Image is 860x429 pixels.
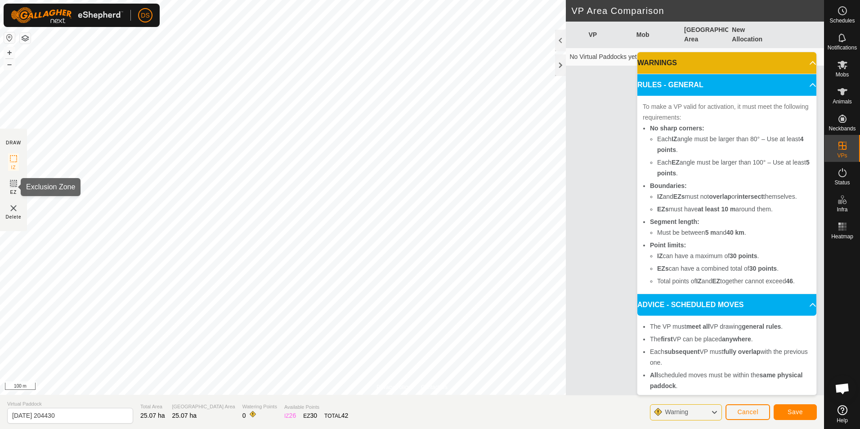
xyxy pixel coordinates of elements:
p-accordion-header: WARNINGS [637,52,816,74]
button: Cancel [726,404,770,420]
b: IZ [657,193,663,200]
b: EZs [657,265,669,272]
a: Privacy Policy [376,383,410,391]
b: first [661,335,672,343]
span: ADVICE - SCHEDULED MOVES [637,299,744,310]
span: 0 [242,412,246,419]
li: Each angle must be larger than 100° – Use at least . [657,157,811,179]
span: 30 [310,412,318,419]
span: DS [141,11,149,20]
b: 30 points [749,265,777,272]
b: All [650,371,658,379]
li: The VP can be placed . [650,334,811,344]
b: 5 m [705,229,716,236]
span: Status [834,180,850,185]
span: VPs [837,153,847,158]
b: EZ [712,277,720,285]
span: To make a VP valid for activation, it must meet the following requirements: [643,103,809,121]
b: Boundaries: [650,182,687,189]
li: can have a maximum of . [657,250,811,261]
div: Open chat [829,375,856,402]
span: 25.07 ha [140,412,165,419]
th: New Allocation [728,22,776,48]
b: subsequent [664,348,700,355]
span: Heatmap [831,234,853,239]
span: Warning [665,408,688,416]
b: 30 points [730,252,757,259]
button: Reset Map [4,32,15,43]
b: No sharp corners: [650,125,704,132]
span: Watering Points [242,403,277,411]
li: scheduled moves must be within the . [650,370,811,391]
span: WARNINGS [637,58,677,68]
b: IZ [696,277,701,285]
span: 42 [341,412,349,419]
b: EZ [672,159,680,166]
li: Each VP must with the previous one. [650,346,811,368]
span: 26 [289,412,296,419]
div: EZ [303,411,317,420]
button: Save [774,404,817,420]
li: must have around them. [657,204,811,214]
b: Point limits: [650,241,686,249]
b: 46 [786,277,793,285]
button: Map Layers [20,33,31,44]
img: VP [8,203,19,214]
span: Cancel [737,408,758,416]
button: + [4,47,15,58]
b: 40 km [726,229,744,236]
span: [GEOGRAPHIC_DATA] Area [172,403,235,411]
p-accordion-content: ADVICE - SCHEDULED MOVES [637,316,816,398]
span: Notifications [828,45,857,50]
b: intersect [737,193,763,200]
span: EZ [10,189,17,196]
b: Segment length: [650,218,699,225]
p-accordion-header: RULES - GENERAL [637,74,816,96]
li: can have a combined total of . [657,263,811,274]
div: DRAW [6,139,21,146]
b: EZs [657,206,669,213]
span: Neckbands [829,126,856,131]
span: Save [788,408,803,416]
span: Available Points [284,403,348,411]
th: [GEOGRAPHIC_DATA] Area [681,22,728,48]
span: Virtual Paddock [7,400,133,408]
span: Help [837,418,848,423]
img: Gallagher Logo [11,7,123,23]
th: VP [585,22,632,48]
th: Mob [633,22,681,48]
p-accordion-content: RULES - GENERAL [637,96,816,294]
span: Delete [6,214,22,220]
li: The VP must VP drawing . [650,321,811,332]
div: IZ [284,411,296,420]
span: Infra [837,207,847,212]
b: general rules [742,323,781,330]
button: – [4,59,15,70]
span: Schedules [829,18,855,23]
span: IZ [11,164,16,171]
span: Mobs [836,72,849,77]
li: Must be between and . [657,227,811,238]
div: TOTAL [324,411,348,420]
b: 4 points [657,135,804,153]
b: fully overlap [723,348,760,355]
a: Contact Us [421,383,448,391]
h2: VP Area Comparison [571,5,824,16]
span: 25.07 ha [172,412,197,419]
b: IZ [672,135,677,143]
b: EZs [673,193,685,200]
b: meet all [686,323,710,330]
b: anywhere [722,335,751,343]
td: No Virtual Paddocks yet, now. [566,48,824,66]
span: Animals [833,99,852,104]
span: Total Area [140,403,165,411]
b: 5 points [657,159,810,177]
a: Help [824,402,860,427]
li: Each angle must be larger than 80° – Use at least . [657,134,811,155]
span: RULES - GENERAL [637,80,703,90]
li: Total points of and together cannot exceed . [657,276,811,286]
b: IZ [657,252,663,259]
p-accordion-header: ADVICE - SCHEDULED MOVES [637,294,816,316]
li: and must not or themselves. [657,191,811,202]
b: at least 10 m [698,206,735,213]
